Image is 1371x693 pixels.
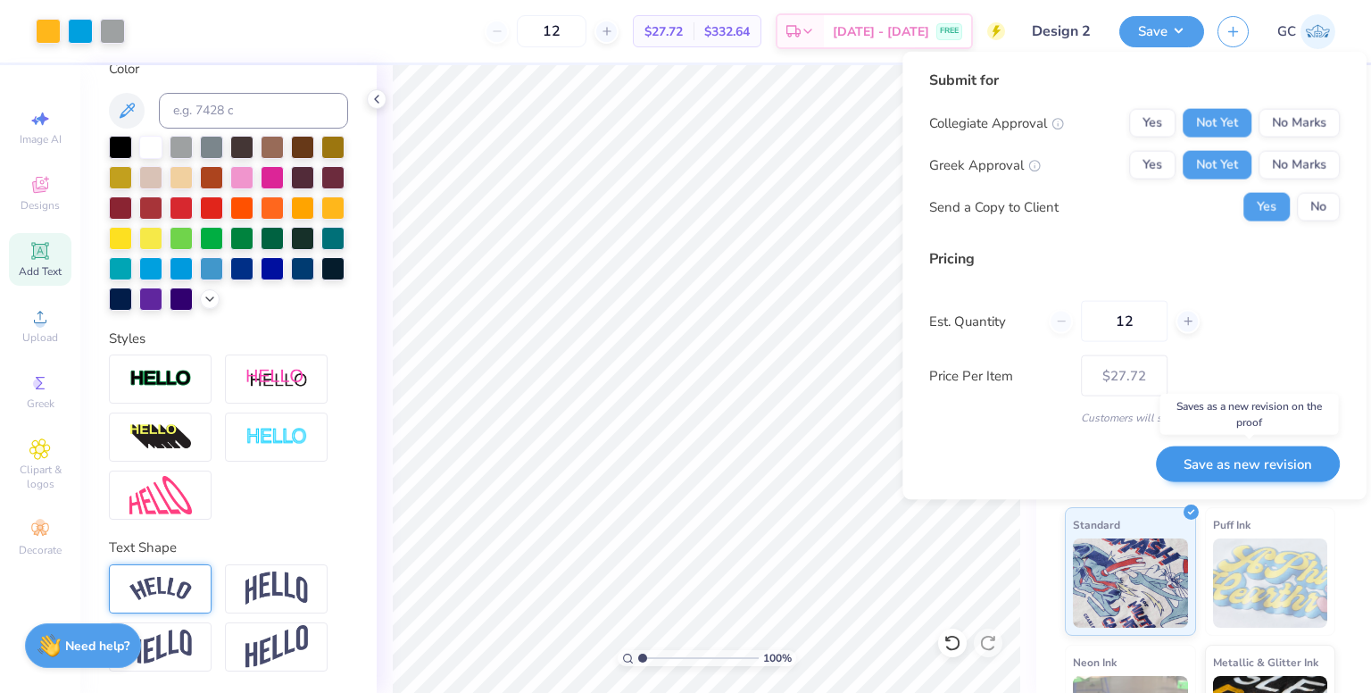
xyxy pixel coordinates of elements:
span: Greek [27,397,54,411]
button: No Marks [1259,151,1340,180]
span: Neon Ink [1073,653,1117,672]
button: Yes [1243,193,1290,221]
span: Clipart & logos [9,463,71,491]
img: Negative Space [245,427,308,447]
input: Untitled Design [1018,13,1106,49]
input: – – [517,15,586,47]
span: GC [1277,21,1296,42]
span: Image AI [20,132,62,146]
button: Yes [1129,109,1176,138]
img: Arc [129,577,192,601]
strong: Need help? [65,638,129,655]
button: Not Yet [1183,109,1251,138]
div: Collegiate Approval [929,113,1064,133]
img: Standard [1073,539,1188,628]
span: Puff Ink [1213,515,1251,534]
button: Save as new revision [1156,446,1340,481]
span: Decorate [19,543,62,557]
div: Text Shape [109,538,348,558]
span: Add Text [19,264,62,279]
span: [DATE] - [DATE] [833,22,929,41]
button: No [1297,193,1340,221]
span: $332.64 [704,22,750,41]
input: – – [1081,301,1167,342]
div: Saves as a new revision on the proof [1160,394,1339,435]
button: Yes [1129,151,1176,180]
img: Stroke [129,369,192,389]
label: Est. Quantity [929,311,1035,331]
a: GC [1277,14,1335,49]
button: Save [1119,16,1204,47]
img: Rise [245,625,308,669]
div: Styles [109,329,348,349]
img: Flag [129,630,192,664]
span: FREE [940,25,959,38]
img: Puff Ink [1213,539,1328,628]
label: Price Per Item [929,365,1068,386]
img: Gram Craven [1300,14,1335,49]
span: Standard [1073,515,1120,534]
div: Color [109,59,348,79]
div: Customers will see this price on HQ. [929,410,1340,426]
button: Not Yet [1183,151,1251,180]
div: Greek Approval [929,154,1041,175]
img: Arch [245,572,308,605]
span: 100 % [763,650,792,666]
div: Send a Copy to Client [929,196,1059,217]
span: Upload [22,330,58,345]
span: Metallic & Glitter Ink [1213,653,1318,672]
div: Submit for [929,70,1340,91]
img: Shadow [245,368,308,390]
img: 3d Illusion [129,423,192,452]
span: $27.72 [644,22,683,41]
div: Pricing [929,248,1340,270]
button: No Marks [1259,109,1340,138]
span: Designs [21,198,60,213]
img: Free Distort [129,476,192,514]
input: e.g. 7428 c [159,93,348,129]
